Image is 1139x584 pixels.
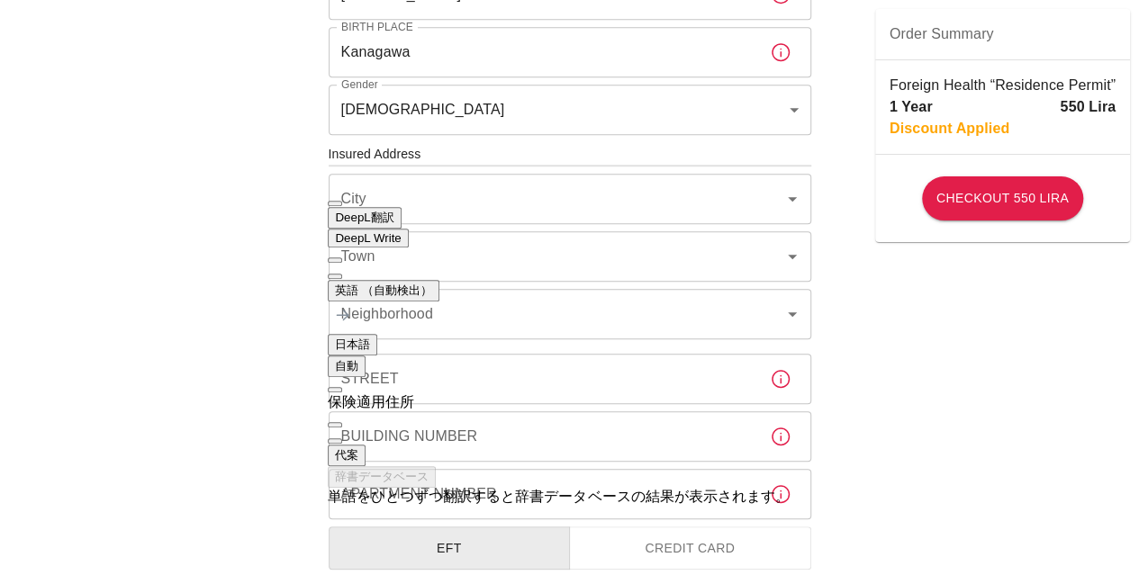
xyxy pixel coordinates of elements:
[329,526,571,571] button: EFT
[780,301,805,327] button: Open
[341,19,413,34] label: Birth Place
[569,526,811,571] button: Credit Card
[890,96,933,118] p: 1 Year
[1060,96,1116,118] p: 550 Lira
[890,118,1009,139] p: Discount Applied
[922,176,1083,220] button: Checkout 550 Lira
[341,76,378,92] label: Gender
[890,75,1116,96] p: Foreign Health “Residence Permit”
[329,145,811,165] h6: Insured Address
[780,244,805,269] button: Open
[329,85,811,135] div: [DEMOGRAPHIC_DATA]
[780,186,805,211] button: Open
[890,23,1116,45] span: Order Summary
